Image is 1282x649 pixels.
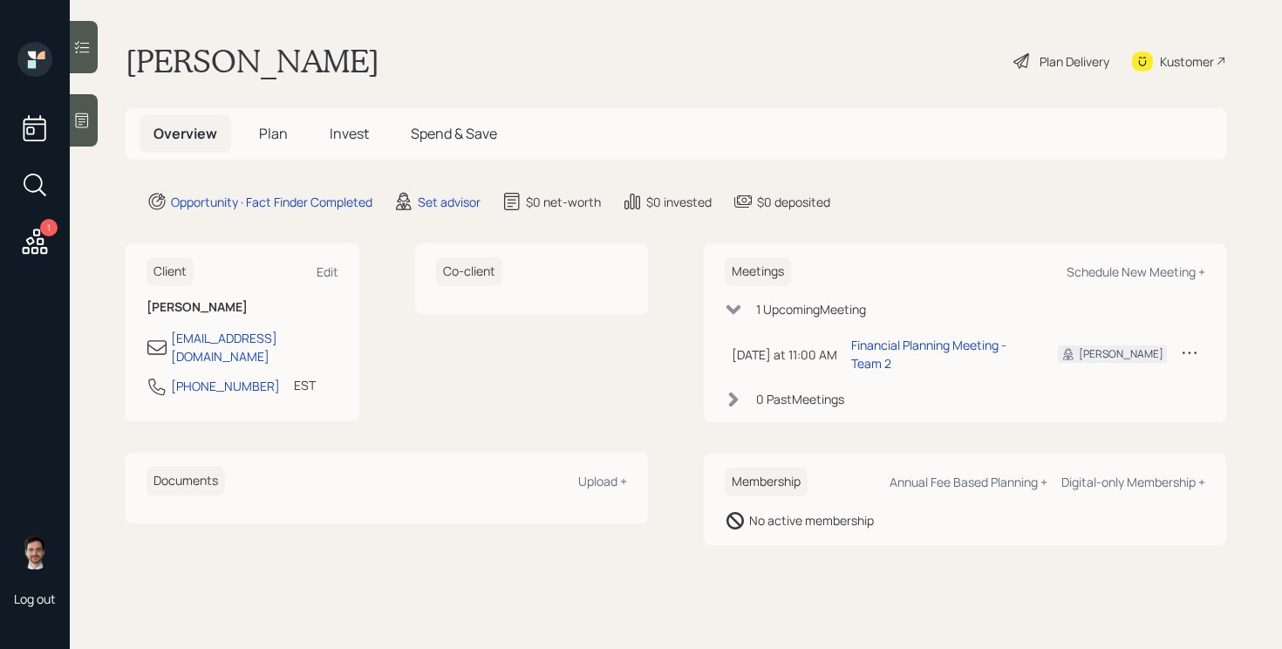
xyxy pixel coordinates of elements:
[756,300,866,318] div: 1 Upcoming Meeting
[147,257,194,286] h6: Client
[418,193,481,211] div: Set advisor
[147,467,225,495] h6: Documents
[757,193,830,211] div: $0 deposited
[147,300,338,315] h6: [PERSON_NAME]
[126,42,379,80] h1: [PERSON_NAME]
[578,473,627,489] div: Upload +
[725,257,791,286] h6: Meetings
[411,124,497,143] span: Spend & Save
[725,468,808,496] h6: Membership
[890,474,1047,490] div: Annual Fee Based Planning +
[749,511,874,529] div: No active membership
[171,329,338,365] div: [EMAIL_ADDRESS][DOMAIN_NAME]
[526,193,601,211] div: $0 net-worth
[732,345,837,364] div: [DATE] at 11:00 AM
[171,377,280,395] div: [PHONE_NUMBER]
[14,591,56,607] div: Log out
[646,193,712,211] div: $0 invested
[171,193,372,211] div: Opportunity · Fact Finder Completed
[40,219,58,236] div: 1
[851,336,1030,372] div: Financial Planning Meeting - Team 2
[294,376,316,394] div: EST
[1079,346,1163,362] div: [PERSON_NAME]
[756,390,844,408] div: 0 Past Meeting s
[1040,52,1109,71] div: Plan Delivery
[259,124,288,143] span: Plan
[1061,474,1205,490] div: Digital-only Membership +
[317,263,338,280] div: Edit
[330,124,369,143] span: Invest
[1160,52,1214,71] div: Kustomer
[1067,263,1205,280] div: Schedule New Meeting +
[153,124,217,143] span: Overview
[436,257,502,286] h6: Co-client
[17,535,52,570] img: jonah-coleman-headshot.png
